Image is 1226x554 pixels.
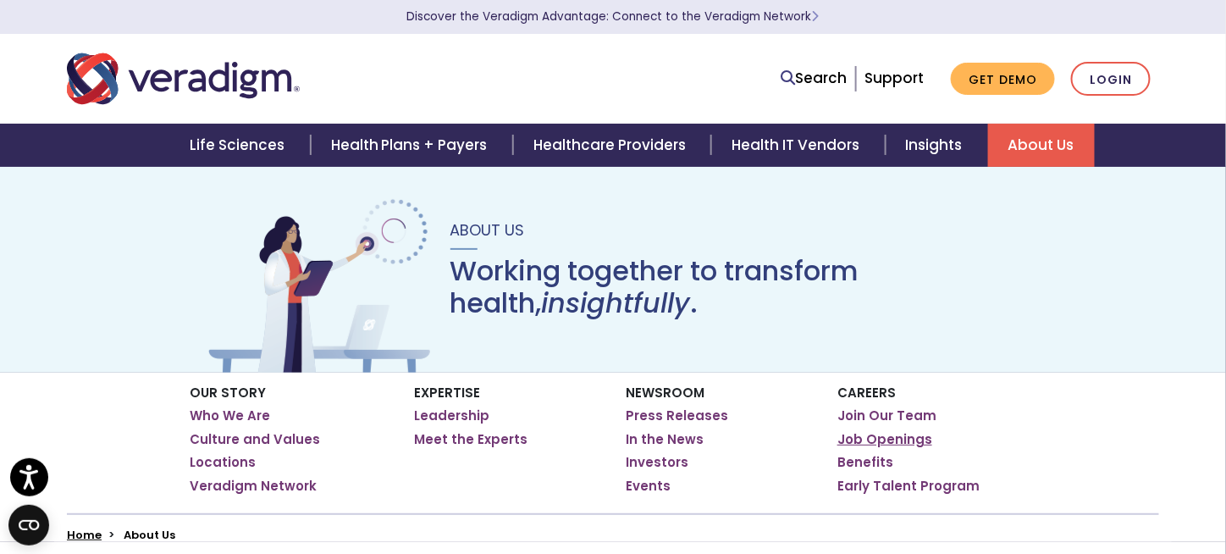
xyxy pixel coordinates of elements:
a: Meet the Experts [414,431,527,448]
a: Events [626,478,671,495]
a: In the News [626,431,704,448]
a: Discover the Veradigm Advantage: Connect to the Veradigm NetworkLearn More [407,8,820,25]
a: Insights [886,124,988,167]
a: About Us [988,124,1095,167]
a: Culture and Values [190,431,320,448]
a: Job Openings [837,431,932,448]
button: Open CMP widget [8,505,49,546]
span: About Us [450,219,525,241]
a: Early Talent Program [837,478,980,495]
a: Locations [190,454,256,471]
a: Healthcare Providers [513,124,711,167]
a: Join Our Team [837,407,936,424]
a: Press Releases [626,407,728,424]
a: Health IT Vendors [711,124,885,167]
img: Veradigm logo [67,51,300,107]
a: Login [1071,62,1151,97]
h1: Working together to transform health, . [450,255,1023,320]
a: Veradigm Network [190,478,317,495]
a: Who We Are [190,407,270,424]
a: Home [67,527,102,543]
span: Learn More [812,8,820,25]
a: Search [781,67,847,90]
a: Support [864,68,924,88]
a: Get Demo [951,63,1055,96]
a: Leadership [414,407,489,424]
a: Investors [626,454,688,471]
em: insightfully [542,284,691,322]
a: Life Sciences [169,124,310,167]
a: Benefits [837,454,893,471]
a: Health Plans + Payers [311,124,513,167]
